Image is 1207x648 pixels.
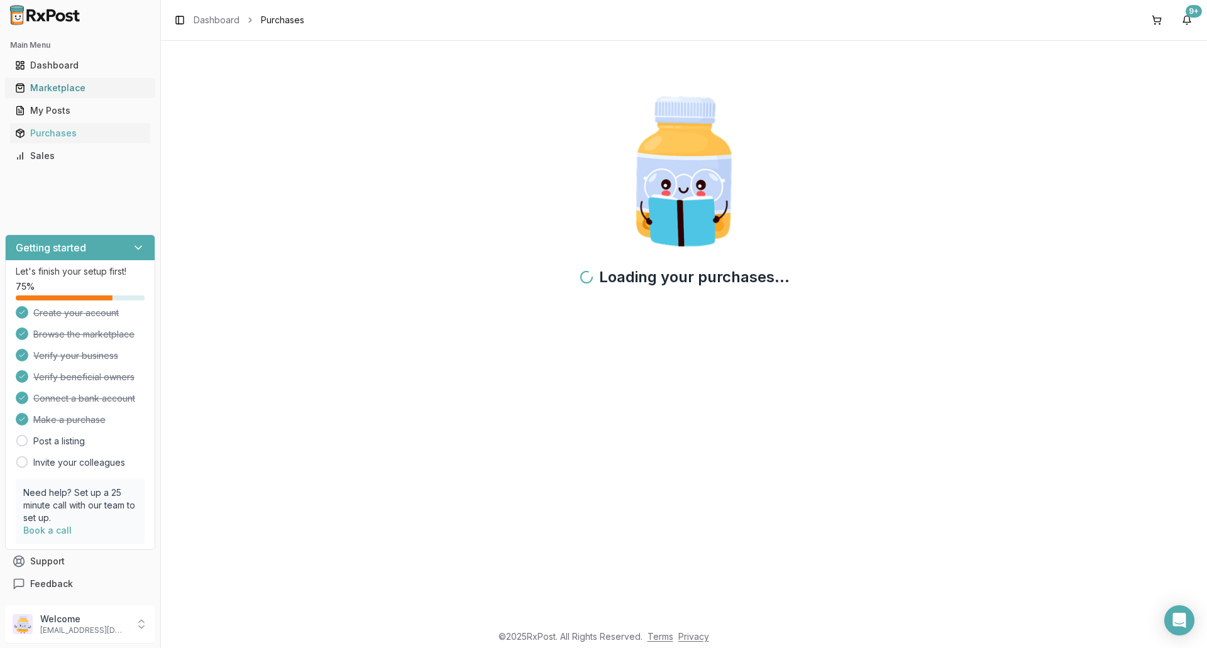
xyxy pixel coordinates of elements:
span: Browse the marketplace [33,328,135,341]
button: My Posts [5,101,155,121]
div: My Posts [15,104,145,117]
button: Sales [5,146,155,166]
span: Create your account [33,307,119,319]
a: Dashboard [194,14,240,26]
img: Smart Pill Bottle [603,91,764,252]
p: Let's finish your setup first! [16,265,145,278]
div: Purchases [15,127,145,140]
button: Support [5,550,155,573]
h2: Loading your purchases... [579,267,790,287]
p: Welcome [40,613,128,625]
button: Marketplace [5,78,155,98]
div: Sales [15,150,145,162]
a: Dashboard [10,54,150,77]
a: Sales [10,145,150,167]
p: [EMAIL_ADDRESS][DOMAIN_NAME] [40,625,128,635]
button: Feedback [5,573,155,595]
div: Marketplace [15,82,145,94]
a: Privacy [678,631,709,642]
a: Invite your colleagues [33,456,125,469]
div: 9+ [1186,5,1202,18]
a: Book a call [23,525,72,535]
span: Verify your business [33,349,118,362]
nav: breadcrumb [194,14,304,26]
div: Open Intercom Messenger [1164,605,1194,635]
a: Post a listing [33,435,85,448]
span: Feedback [30,578,73,590]
span: Connect a bank account [33,392,135,405]
h2: Main Menu [10,40,150,50]
a: Terms [648,631,673,642]
a: My Posts [10,99,150,122]
button: Dashboard [5,55,155,75]
span: Purchases [261,14,304,26]
img: User avatar [13,614,33,634]
span: 75 % [16,280,35,293]
a: Marketplace [10,77,150,99]
a: Purchases [10,122,150,145]
span: Make a purchase [33,414,106,426]
img: RxPost Logo [5,5,85,25]
div: Dashboard [15,59,145,72]
p: Need help? Set up a 25 minute call with our team to set up. [23,486,137,524]
button: 9+ [1177,10,1197,30]
span: Verify beneficial owners [33,371,135,383]
h3: Getting started [16,240,86,255]
button: Purchases [5,123,155,143]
